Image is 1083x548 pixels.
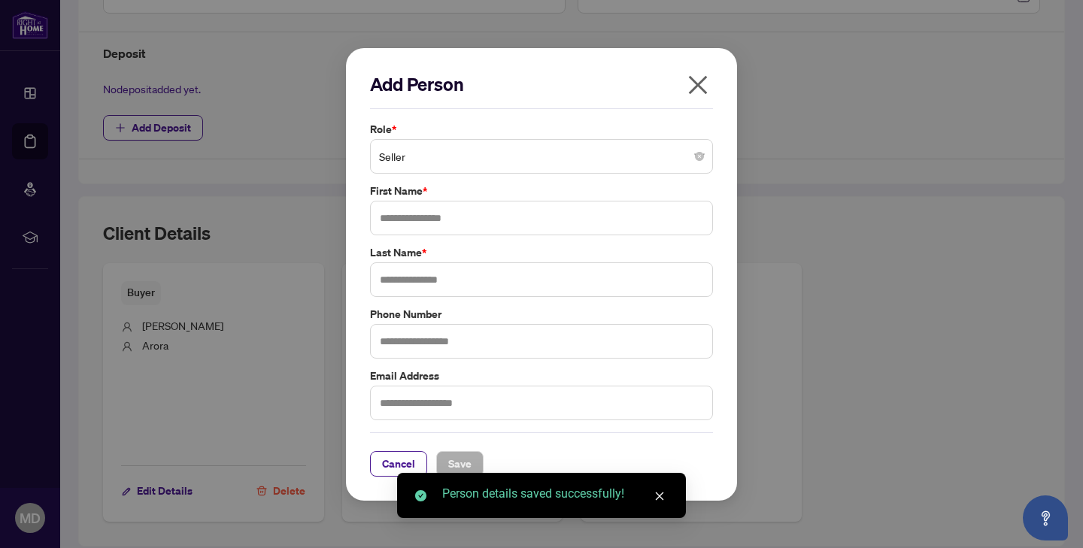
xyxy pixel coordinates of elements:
a: Close [651,488,668,504]
span: close-circle [695,152,704,161]
label: First Name [370,183,713,199]
button: Save [436,450,484,476]
label: Phone Number [370,305,713,322]
label: Last Name [370,244,713,261]
button: Open asap [1023,495,1068,540]
label: Email Address [370,367,713,383]
h2: Add Person [370,72,713,96]
span: Cancel [382,451,415,475]
span: close [686,73,710,97]
div: Person details saved successfully! [442,485,668,503]
button: Cancel [370,450,427,476]
label: Role [370,121,713,138]
span: check-circle [415,490,426,501]
span: Seller [379,142,704,171]
span: close [654,491,665,501]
